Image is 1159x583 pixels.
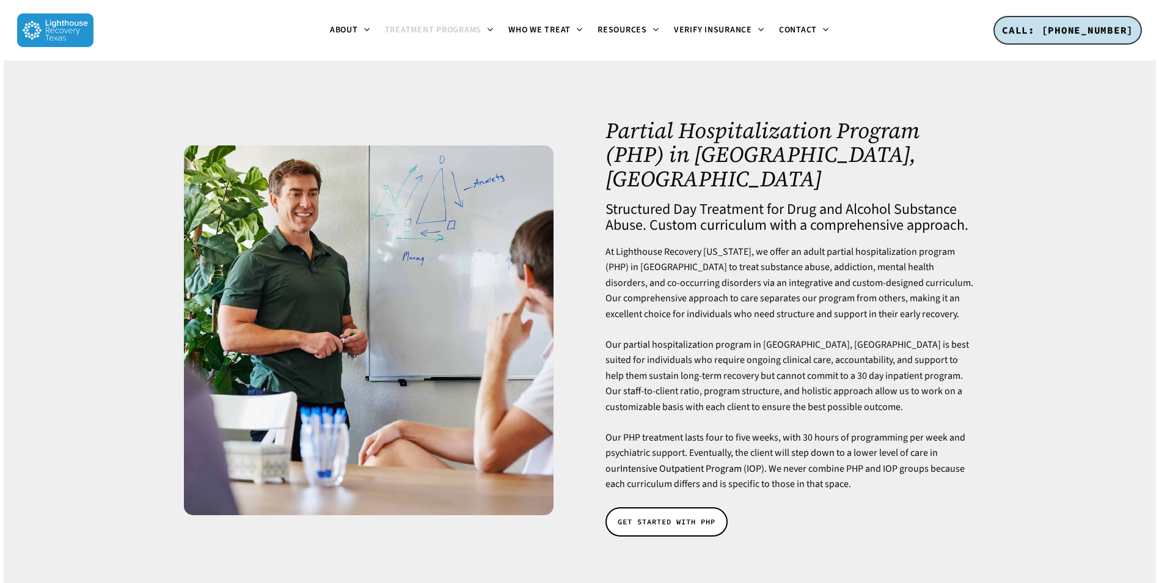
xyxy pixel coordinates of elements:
h1: Partial Hospitalization Program (PHP) in [GEOGRAPHIC_DATA], [GEOGRAPHIC_DATA] [605,119,975,191]
span: GET STARTED WITH PHP [618,516,715,528]
a: Contact [772,26,836,35]
h4: Structured Day Treatment for Drug and Alcohol Substance Abuse. Custom curriculum with a comprehen... [605,202,975,233]
span: Contact [779,24,817,36]
a: Verify Insurance [667,26,772,35]
a: Intensive Outpatient Program (IOP) [620,462,764,475]
span: Who We Treat [508,24,571,36]
span: CALL: [PHONE_NUMBER] [1002,24,1133,36]
span: About [330,24,358,36]
a: Treatment Programs [378,26,502,35]
a: Resources [590,26,667,35]
a: CALL: [PHONE_NUMBER] [993,16,1142,45]
a: Who We Treat [501,26,590,35]
a: GET STARTED WITH PHP [605,507,728,537]
span: Verify Insurance [674,24,752,36]
p: Our PHP treatment lasts four to five weeks, with 30 hours of programming per week and psychiatric... [605,430,975,493]
a: About [323,26,378,35]
span: Resources [598,24,647,36]
p: At Lighthouse Recovery [US_STATE], we offer an adult partial hospitalization program (PHP) in [GE... [605,244,975,337]
p: Our partial hospitalization program in [GEOGRAPHIC_DATA], [GEOGRAPHIC_DATA] is best suited for in... [605,337,975,430]
span: Treatment Programs [385,24,482,36]
img: Lighthouse Recovery Texas [17,13,93,47]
